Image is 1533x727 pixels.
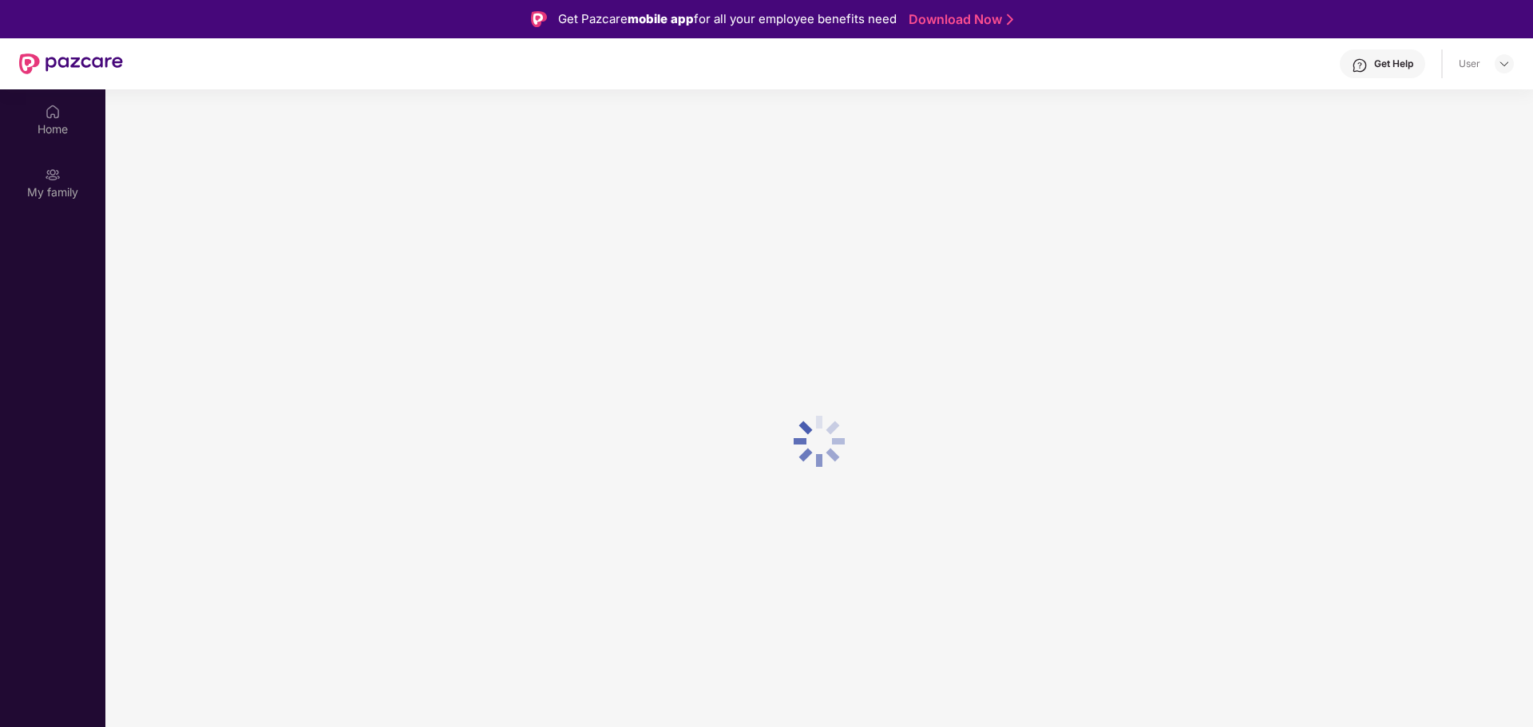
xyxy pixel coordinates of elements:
[531,11,547,27] img: Logo
[909,11,1008,28] a: Download Now
[45,167,61,183] img: svg+xml;base64,PHN2ZyB3aWR0aD0iMjAiIGhlaWdodD0iMjAiIHZpZXdCb3g9IjAgMCAyMCAyMCIgZmlsbD0ibm9uZSIgeG...
[628,11,694,26] strong: mobile app
[19,53,123,74] img: New Pazcare Logo
[1007,11,1013,28] img: Stroke
[1352,57,1368,73] img: svg+xml;base64,PHN2ZyBpZD0iSGVscC0zMngzMiIgeG1sbnM9Imh0dHA6Ly93d3cudzMub3JnLzIwMDAvc3ZnIiB3aWR0aD...
[558,10,897,29] div: Get Pazcare for all your employee benefits need
[1498,57,1511,70] img: svg+xml;base64,PHN2ZyBpZD0iRHJvcGRvd24tMzJ4MzIiIHhtbG5zPSJodHRwOi8vd3d3LnczLm9yZy8yMDAwL3N2ZyIgd2...
[1374,57,1413,70] div: Get Help
[45,104,61,120] img: svg+xml;base64,PHN2ZyBpZD0iSG9tZSIgeG1sbnM9Imh0dHA6Ly93d3cudzMub3JnLzIwMDAvc3ZnIiB3aWR0aD0iMjAiIG...
[1459,57,1480,70] div: User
